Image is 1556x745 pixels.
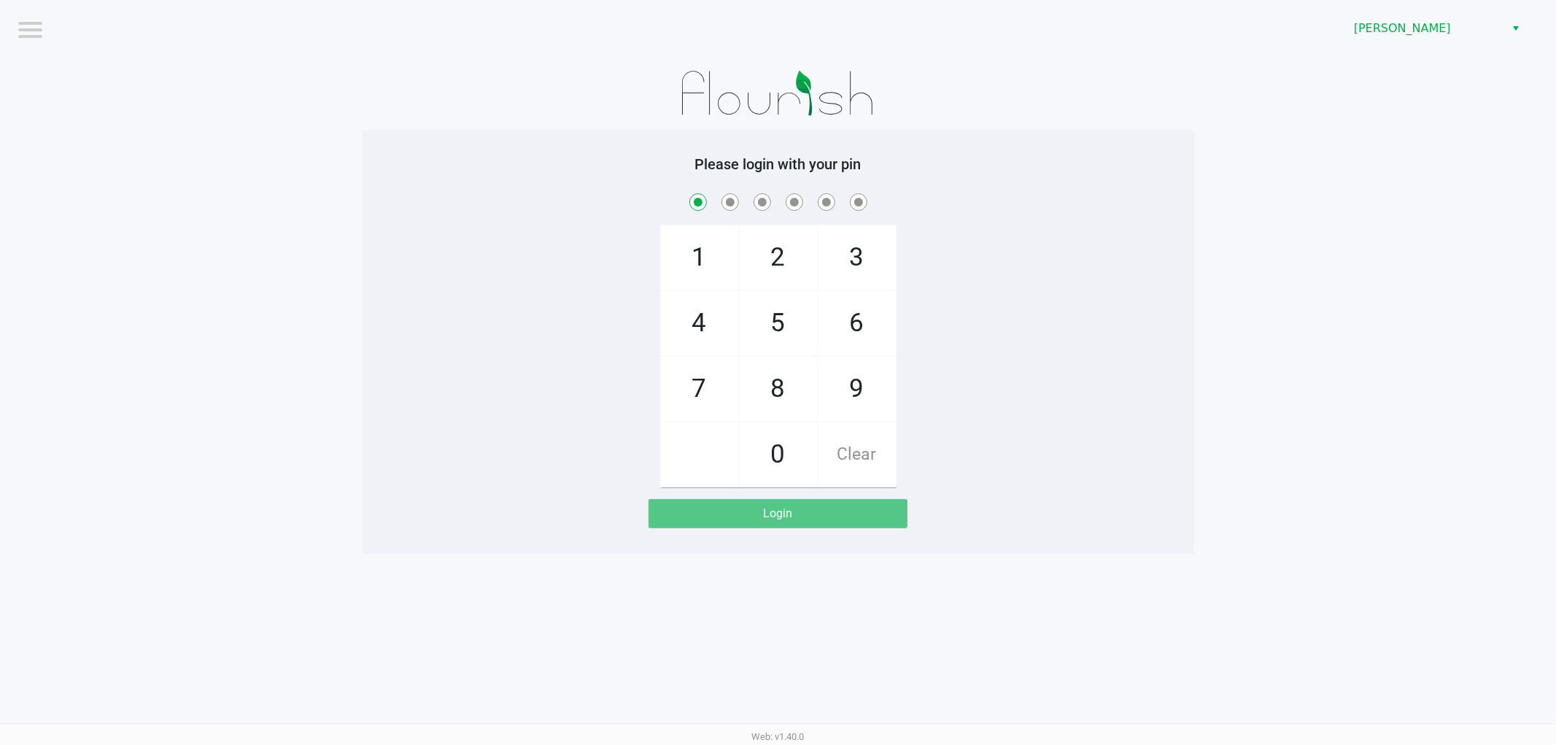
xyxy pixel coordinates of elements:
[661,357,738,421] span: 7
[818,291,896,355] span: 6
[818,422,896,487] span: Clear
[740,357,817,421] span: 8
[818,225,896,290] span: 3
[1505,15,1526,42] button: Select
[740,422,817,487] span: 0
[661,225,738,290] span: 1
[752,731,805,742] span: Web: v1.40.0
[373,155,1183,173] h5: Please login with your pin
[818,357,896,421] span: 9
[661,291,738,355] span: 4
[740,225,817,290] span: 2
[1354,20,1496,37] span: [PERSON_NAME]
[740,291,817,355] span: 5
